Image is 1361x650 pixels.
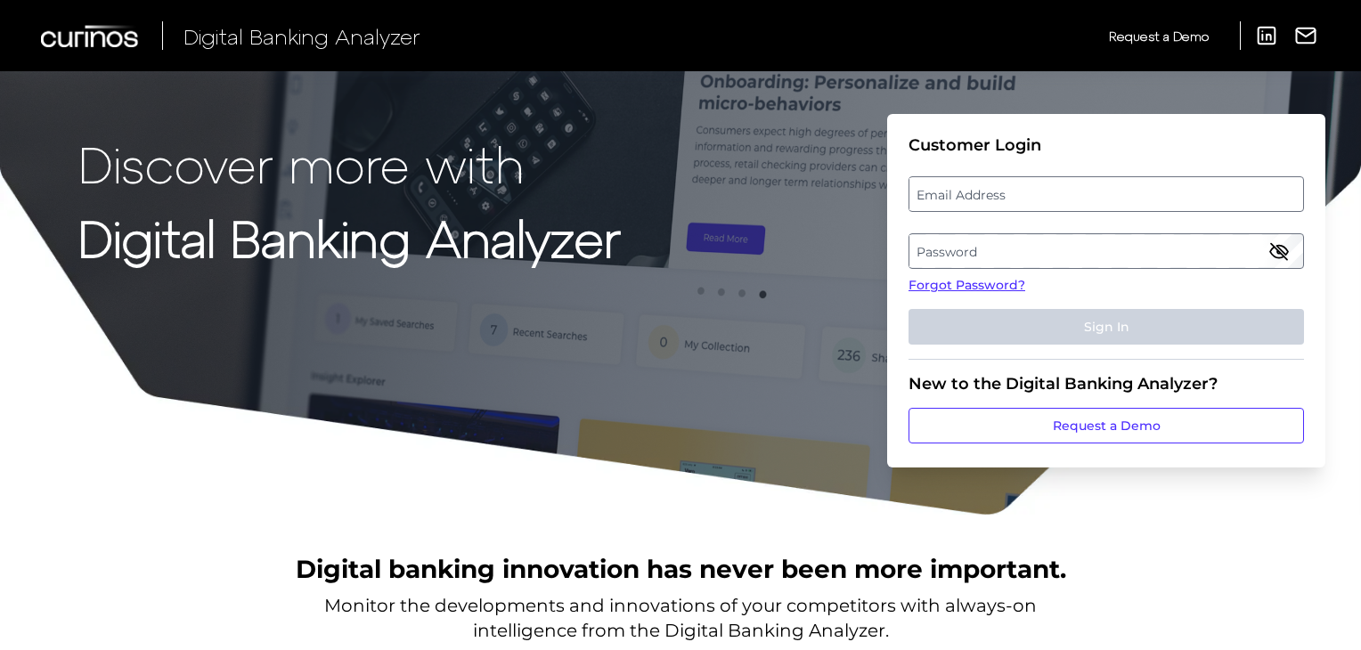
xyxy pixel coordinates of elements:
[78,135,621,191] p: Discover more with
[1109,28,1209,44] span: Request a Demo
[41,25,141,47] img: Curinos
[909,135,1304,155] div: Customer Login
[296,552,1066,586] h2: Digital banking innovation has never been more important.
[324,593,1037,643] p: Monitor the developments and innovations of your competitors with always-on intelligence from the...
[183,23,420,49] span: Digital Banking Analyzer
[909,178,1302,210] label: Email Address
[1109,21,1209,51] a: Request a Demo
[909,408,1304,443] a: Request a Demo
[909,374,1304,394] div: New to the Digital Banking Analyzer?
[909,235,1302,267] label: Password
[909,276,1304,295] a: Forgot Password?
[78,207,621,267] strong: Digital Banking Analyzer
[909,309,1304,345] button: Sign In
